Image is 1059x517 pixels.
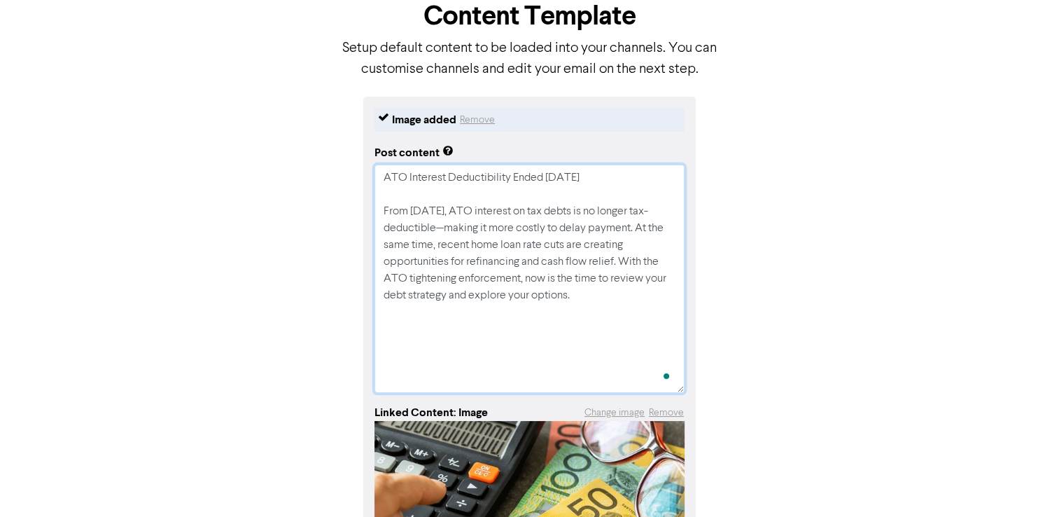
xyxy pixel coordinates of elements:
iframe: Chat Widget [989,450,1059,517]
p: Setup default content to be loaded into your channels. You can customise channels and edit your e... [341,38,719,80]
div: Post content [374,144,454,161]
div: Image added [392,111,456,128]
textarea: To enrich screen reader interactions, please activate Accessibility in Grammarly extension settings [374,165,685,393]
button: Change image [584,405,645,421]
button: Remove [648,405,685,421]
button: Remove [459,111,496,128]
div: Linked Content: Image [374,404,488,421]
